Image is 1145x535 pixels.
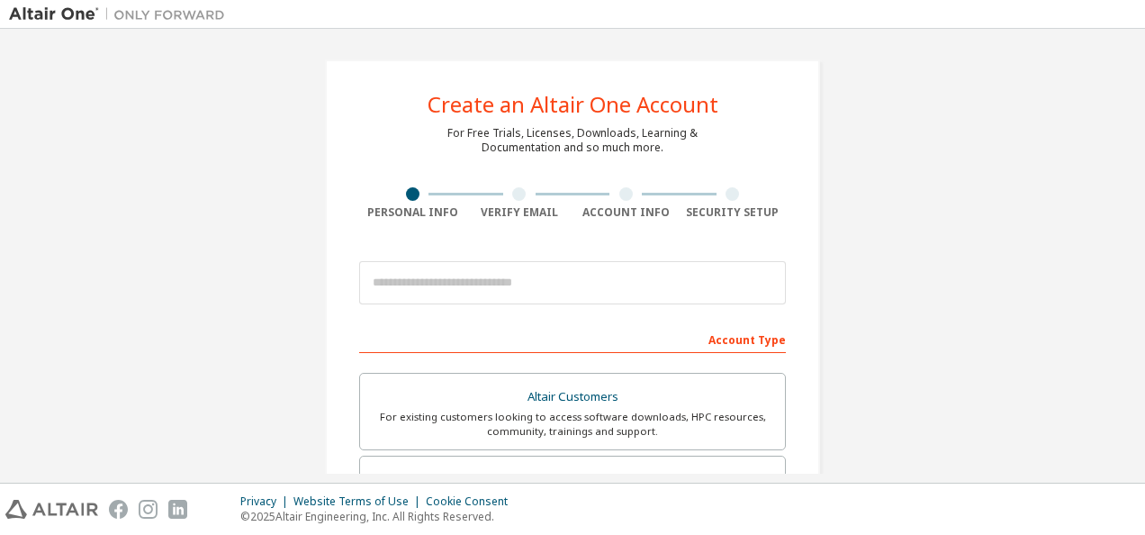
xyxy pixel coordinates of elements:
img: altair_logo.svg [5,500,98,519]
div: Account Type [359,324,786,353]
div: Altair Customers [371,385,774,410]
div: Security Setup [680,205,787,220]
div: Privacy [240,494,293,509]
div: For Free Trials, Licenses, Downloads, Learning & Documentation and so much more. [447,126,698,155]
div: Account Info [572,205,680,220]
div: Verify Email [466,205,573,220]
p: © 2025 Altair Engineering, Inc. All Rights Reserved. [240,509,518,524]
div: Cookie Consent [426,494,518,509]
div: Students [371,467,774,493]
img: linkedin.svg [168,500,187,519]
img: facebook.svg [109,500,128,519]
div: Create an Altair One Account [428,94,718,115]
img: Altair One [9,5,234,23]
img: instagram.svg [139,500,158,519]
div: For existing customers looking to access software downloads, HPC resources, community, trainings ... [371,410,774,439]
div: Website Terms of Use [293,494,426,509]
div: Personal Info [359,205,466,220]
